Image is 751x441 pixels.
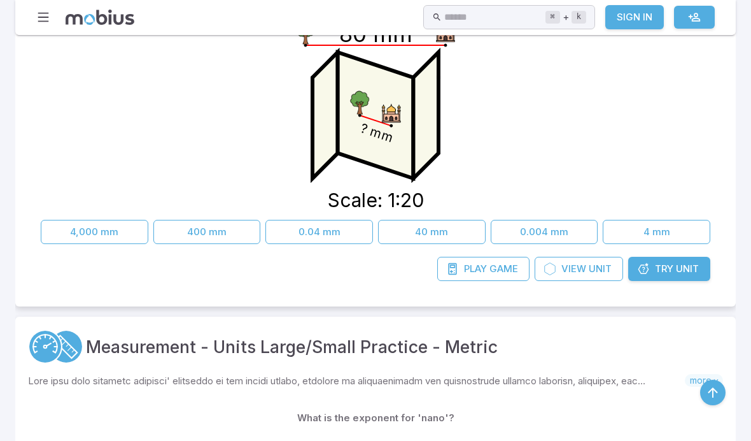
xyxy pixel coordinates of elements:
[265,220,373,244] button: 0.04 mm
[378,220,486,244] button: 40 mm
[86,334,498,359] a: Measurement - Units Large/Small Practice - Metric
[328,189,424,212] text: Scale: 1:20
[676,262,699,276] span: Unit
[41,220,148,244] button: 4,000 mm
[655,262,673,276] span: Try
[491,220,598,244] button: 0.004 mm
[49,329,83,364] a: Metric Units
[628,257,710,281] a: TryUnit
[464,262,487,276] span: Play
[589,262,612,276] span: Unit
[572,11,586,24] kbd: k
[603,220,710,244] button: 4 mm
[297,411,454,425] p: What is the exponent for 'nano'?
[28,329,62,364] a: Speed/Distance/Time
[28,374,685,388] p: Lore ipsu dolo sitametc adipisci' elitseddo ei tem incidi utlabo, etdolore ma aliquaenimadm ven q...
[545,11,560,24] kbd: ⌘
[561,262,586,276] span: View
[153,220,261,244] button: 400 mm
[545,10,586,25] div: +
[359,121,395,146] text: ? mm
[489,262,518,276] span: Game
[437,257,530,281] a: PlayGame
[605,5,664,29] a: Sign In
[535,257,623,281] a: ViewUnit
